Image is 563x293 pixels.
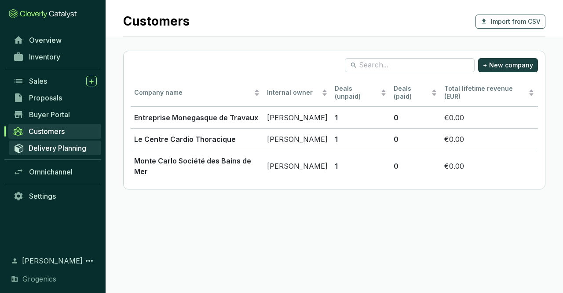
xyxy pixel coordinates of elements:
[29,36,62,45] span: Overview
[390,79,441,107] th: Deals (paid)
[444,85,513,100] span: Total lifetime revenue (EUR)
[9,49,101,64] a: Inventory
[9,90,101,105] a: Proposals
[335,161,387,171] p: 1
[9,189,101,204] a: Settings
[9,33,101,48] a: Overview
[267,112,328,123] p: [PERSON_NAME]
[29,127,65,136] span: Customers
[9,141,101,155] a: Delivery Planning
[29,110,70,119] span: Buyer Portal
[29,93,62,102] span: Proposals
[22,256,83,266] span: [PERSON_NAME]
[29,192,56,200] span: Settings
[491,17,541,26] span: Import from CSV
[394,161,438,171] p: 0
[441,128,538,150] td: €0.00
[29,77,47,85] span: Sales
[9,74,101,89] a: Sales
[335,112,387,123] p: 1
[394,134,438,145] p: 0
[441,107,538,128] td: €0.00
[263,79,331,107] th: Internal owner
[134,134,260,145] p: Le Centre Cardio Thoracique
[131,79,263,107] th: Company name
[123,14,190,29] h1: Customers
[335,134,387,145] p: 1
[22,274,56,284] span: Grogenics
[335,85,379,101] span: Deals (unpaid)
[9,107,101,122] a: Buyer Portal
[478,58,538,72] button: + New company
[9,164,101,179] a: Omnichannel
[394,85,430,101] span: Deals (paid)
[29,52,60,61] span: Inventory
[475,15,545,29] button: Import from CSV
[267,161,328,171] p: [PERSON_NAME]
[29,167,73,176] span: Omnichannel
[29,144,86,152] span: Delivery Planning
[331,79,390,107] th: Deals (unpaid)
[441,150,538,182] td: €0.00
[267,134,328,145] p: [PERSON_NAME]
[134,89,252,97] span: Company name
[134,156,260,177] p: Monte Carlo Société des Bains de Mer
[394,112,438,123] p: 0
[483,61,533,70] span: + New company
[267,89,320,97] span: Internal owner
[134,112,260,123] p: Entreprise Monegasque de Travaux
[359,60,461,70] input: Search...
[8,124,101,139] a: Customers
